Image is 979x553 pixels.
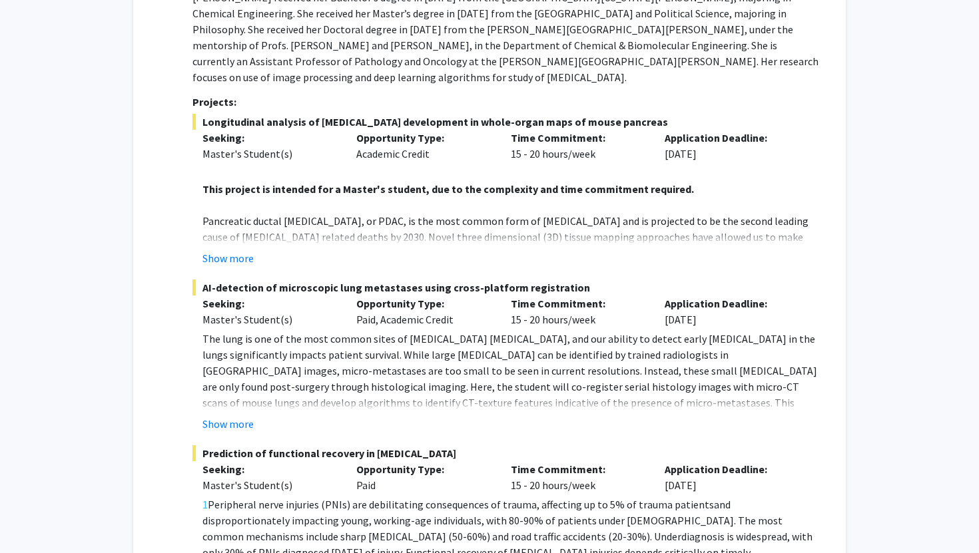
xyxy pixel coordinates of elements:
p: Seeking: [202,295,337,311]
a: 1 [202,496,208,512]
div: Academic Credit [346,130,501,162]
div: 15 - 20 hours/week [501,130,655,162]
p: The lung is one of the most common sites of [MEDICAL_DATA] [MEDICAL_DATA], and our ability to det... [202,331,819,459]
p: Application Deadline: [665,130,799,146]
div: [DATE] [655,130,809,162]
p: Pancreatic ductal [MEDICAL_DATA], or PDAC, is the most common form of [MEDICAL_DATA] and is proje... [202,213,819,309]
iframe: Chat [10,493,57,543]
p: Time Commitment: [511,130,645,146]
p: Application Deadline: [665,461,799,477]
div: Master's Student(s) [202,477,337,493]
p: Time Commitment: [511,461,645,477]
p: Opportunity Type: [356,461,491,477]
span: AI-detection of microscopic lung metastases using cross-platform registration [192,279,819,295]
div: Paid, Academic Credit [346,295,501,327]
p: Opportunity Type: [356,130,491,146]
button: Show more [202,416,254,432]
div: 15 - 20 hours/week [501,461,655,493]
p: Seeking: [202,130,337,146]
div: Master's Student(s) [202,311,337,327]
button: Show more [202,250,254,266]
div: [DATE] [655,295,809,327]
strong: This project is intended for a Master's student, due to the complexity and time commitment required. [202,182,694,196]
span: Longitudinal analysis of [MEDICAL_DATA] development in whole-organ maps of mouse pancreas [192,114,819,130]
p: Opportunity Type: [356,295,491,311]
div: 15 - 20 hours/week [501,295,655,327]
span: Prediction of functional recovery in [MEDICAL_DATA] [192,445,819,461]
span: Peripheral nerve injuries (PNIs) are debilitating consequences of trauma, affecting up to 5% of t... [208,498,714,511]
p: Seeking: [202,461,337,477]
p: Time Commitment: [511,295,645,311]
div: Paid [346,461,501,493]
p: Application Deadline: [665,295,799,311]
strong: Projects: [192,95,236,108]
div: [DATE] [655,461,809,493]
div: Master's Student(s) [202,146,337,162]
